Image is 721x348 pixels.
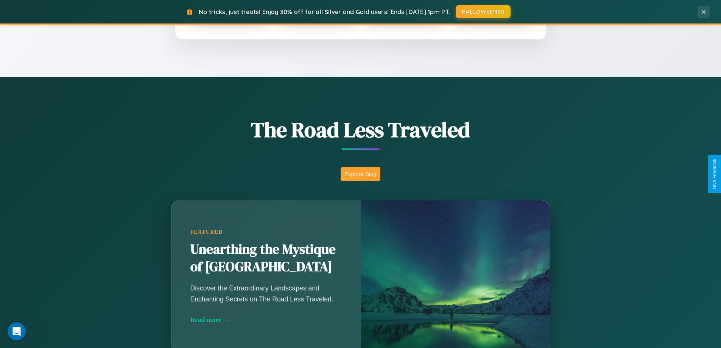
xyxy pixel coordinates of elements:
button: Explore Blog [341,167,380,181]
h2: Unearthing the Mystique of [GEOGRAPHIC_DATA] [190,241,342,276]
h1: The Road Less Traveled [134,115,588,144]
span: No tricks, just treats! Enjoy 30% off for all Silver and Gold users! Ends [DATE] 1pm PT. [199,8,450,16]
div: Read more → [190,316,342,324]
iframe: Intercom live chat [8,322,26,340]
div: Featured [190,229,342,235]
p: Discover the Extraordinary Landscapes and Enchanting Secrets on The Road Less Traveled. [190,283,342,304]
div: Give Feedback [712,159,717,189]
button: HALLOWEEN30 [456,5,511,18]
